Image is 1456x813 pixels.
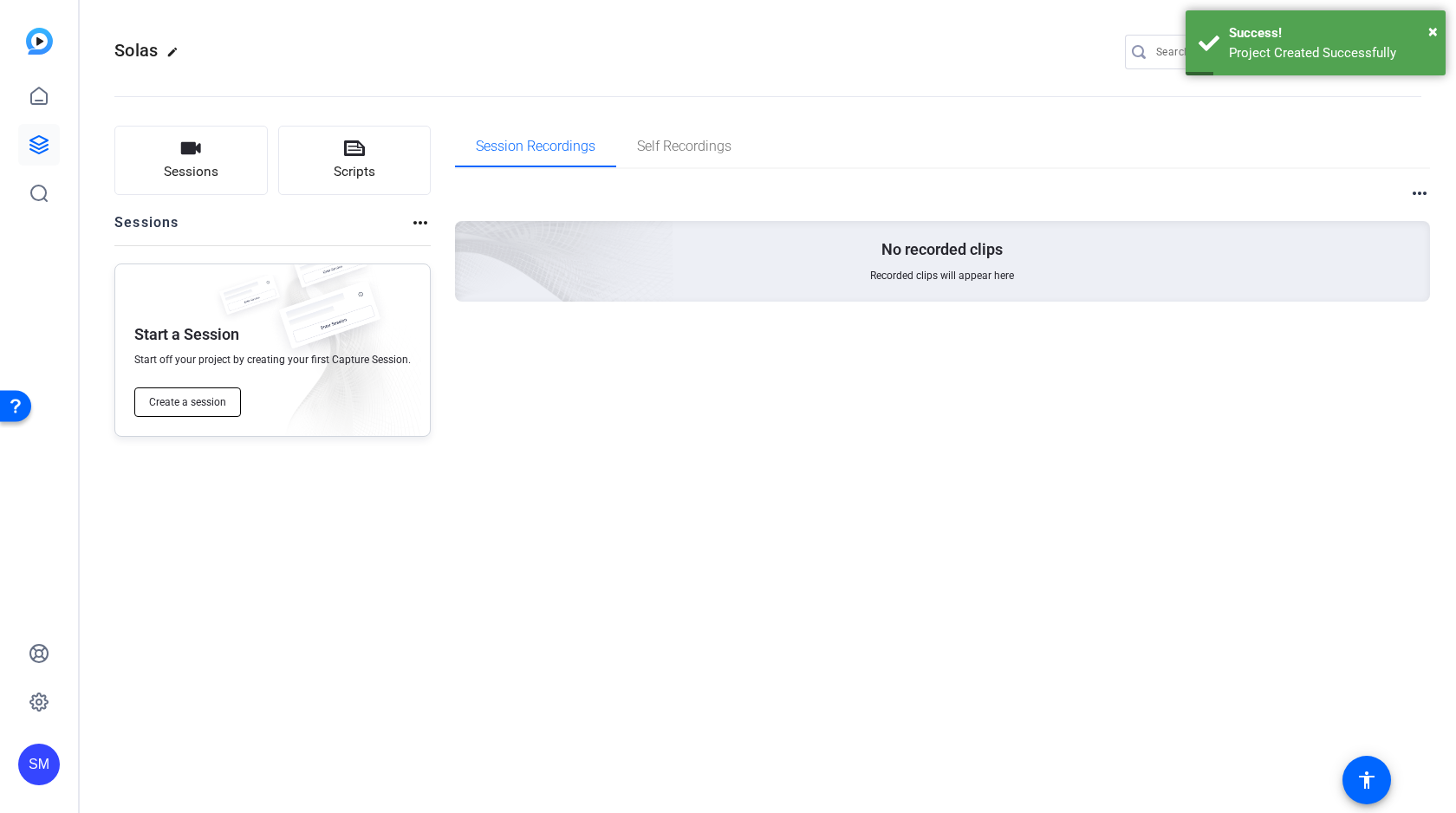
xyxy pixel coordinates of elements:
img: fake-session.png [211,275,289,326]
span: Session Recordings [476,140,595,153]
img: fake-session.png [282,238,377,302]
button: Scripts [278,126,432,195]
div: Project Created Successfully [1229,43,1433,63]
img: blue-gradient.svg [26,28,53,55]
div: SM [18,744,60,785]
span: Start off your project by creating your first Capture Session. [134,353,411,367]
p: Start a Session [134,324,239,345]
img: embarkstudio-empty-session.png [261,49,674,426]
mat-icon: edit [166,46,187,67]
button: Create a session [134,387,241,417]
mat-icon: more_horiz [410,212,431,233]
img: fake-session.png [264,282,394,367]
h2: Sessions [114,212,179,245]
div: Success! [1229,23,1433,43]
input: Search [1156,42,1312,62]
button: Sessions [114,126,268,195]
span: Solas [114,40,158,61]
span: Sessions [164,162,218,182]
span: Scripts [334,162,375,182]
mat-icon: more_horiz [1409,183,1430,204]
span: Recorded clips will appear here [870,269,1014,283]
span: Self Recordings [637,140,731,153]
span: Create a session [149,395,226,409]
mat-icon: accessibility [1356,770,1377,790]
p: No recorded clips [881,239,1003,260]
button: Close [1428,18,1438,44]
img: embarkstudio-empty-session.png [253,259,421,445]
span: × [1428,21,1438,42]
